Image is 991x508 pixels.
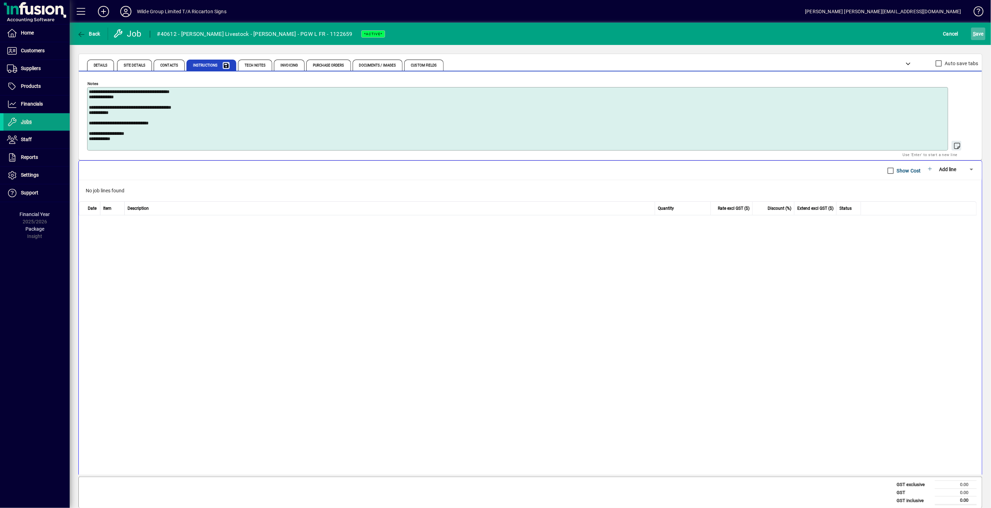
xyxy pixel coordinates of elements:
[25,226,44,232] span: Package
[3,60,70,77] a: Suppliers
[896,167,921,174] label: Show Cost
[103,205,112,211] span: Item
[658,205,674,211] span: Quantity
[935,481,977,489] td: 0.00
[805,6,961,17] div: [PERSON_NAME] [PERSON_NAME][EMAIL_ADDRESS][DOMAIN_NAME]
[944,60,979,67] label: Auto save tabs
[939,167,956,172] span: Add line
[137,6,226,17] div: Wilde Group Limited T/A Riccarton Signs
[92,5,115,18] button: Add
[718,205,750,211] span: Rate excl GST ($)
[3,42,70,60] a: Customers
[21,137,32,142] span: Staff
[893,497,935,505] td: GST inclusive
[157,29,353,40] div: #40612 - [PERSON_NAME] Livestock - [PERSON_NAME] - PGW L FR - 1122659
[20,211,50,217] span: Financial Year
[94,64,107,67] span: Details
[113,28,143,39] div: Job
[70,28,108,40] app-page-header-button: Back
[21,172,39,178] span: Settings
[935,488,977,497] td: 0.00
[839,205,852,211] span: Status
[973,31,976,37] span: S
[87,81,98,86] mat-label: Notes
[88,205,97,211] span: Date
[968,1,982,24] a: Knowledge Base
[21,119,32,124] span: Jobs
[115,5,137,18] button: Profile
[281,64,298,67] span: Invoicing
[3,167,70,184] a: Settings
[245,64,266,67] span: Tech Notes
[411,64,437,67] span: Custom Fields
[313,64,344,67] span: Purchase Orders
[124,64,145,67] span: Site Details
[943,28,959,39] span: Cancel
[77,31,100,37] span: Back
[893,481,935,489] td: GST exclusive
[160,64,178,67] span: Contacts
[79,180,982,201] div: No job lines found
[935,497,977,505] td: 0.00
[903,151,958,159] mat-hint: Use 'Enter' to start a new line
[21,83,41,89] span: Products
[3,78,70,95] a: Products
[21,30,34,36] span: Home
[75,28,102,40] button: Back
[3,184,70,202] a: Support
[21,48,45,53] span: Customers
[893,488,935,497] td: GST
[193,64,217,67] span: Instructions
[797,205,833,211] span: Extend excl GST ($)
[3,131,70,148] a: Staff
[3,95,70,113] a: Financials
[3,24,70,42] a: Home
[973,28,984,39] span: ave
[971,28,985,40] button: Save
[21,190,38,195] span: Support
[3,149,70,166] a: Reports
[21,66,41,71] span: Suppliers
[21,101,43,107] span: Financials
[768,205,791,211] span: Discount (%)
[128,205,149,211] span: Description
[942,28,960,40] button: Cancel
[359,64,396,67] span: Documents / Images
[21,154,38,160] span: Reports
